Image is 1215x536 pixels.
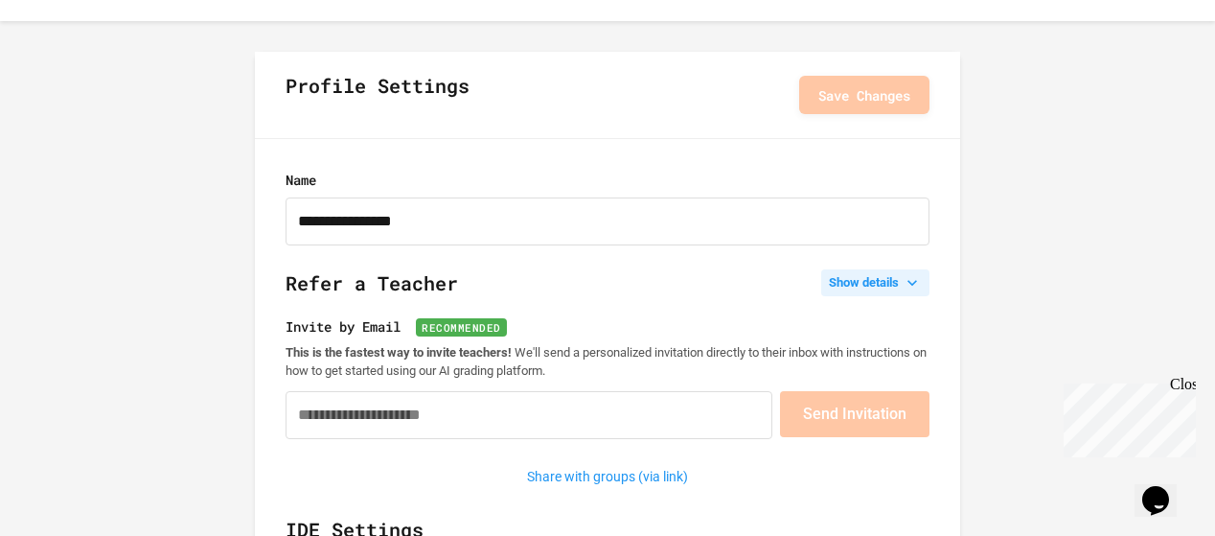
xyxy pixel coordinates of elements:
strong: This is the fastest way to invite teachers! [286,345,512,360]
label: Invite by Email [286,316,929,337]
button: Share with groups (via link) [517,462,698,492]
span: Recommended [416,318,507,337]
button: Show details [821,269,929,296]
h2: Profile Settings [286,71,470,119]
iframe: chat widget [1135,459,1196,517]
button: Save Changes [799,76,929,114]
label: Name [286,170,929,190]
div: Chat with us now!Close [8,8,132,122]
h2: Refer a Teacher [286,268,929,316]
iframe: chat widget [1056,376,1196,457]
p: We'll send a personalized invitation directly to their inbox with instructions on how to get star... [286,344,929,380]
button: Send Invitation [780,391,929,437]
